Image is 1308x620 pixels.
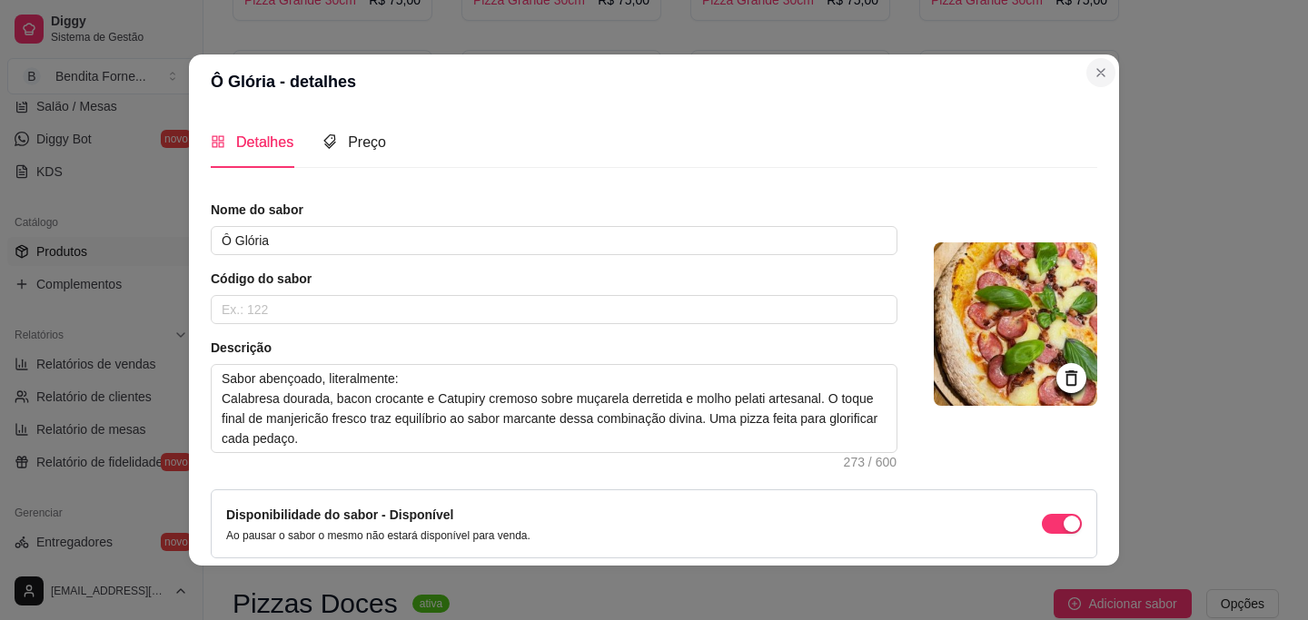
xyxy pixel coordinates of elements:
[211,270,897,288] article: Código do sabor
[211,339,897,357] article: Descrição
[211,201,897,219] article: Nome do sabor
[934,242,1097,406] img: logo da loja
[211,295,897,324] input: Ex.: 122
[226,507,453,522] label: Disponibilidade do sabor - Disponível
[189,54,1119,109] header: Ô Glória - detalhes
[226,528,530,543] p: Ao pausar o sabor o mesmo não estará disponível para venda.
[211,226,897,255] input: Ex.: Calabresa acebolada
[211,134,225,149] span: appstore
[212,365,897,452] textarea: Sabor abençoado, literalmente: Calabresa dourada, bacon crocante e Catupiry cremoso sobre muçarel...
[322,134,337,149] span: tags
[348,134,386,150] span: Preço
[1086,58,1115,87] button: Close
[236,134,293,150] span: Detalhes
